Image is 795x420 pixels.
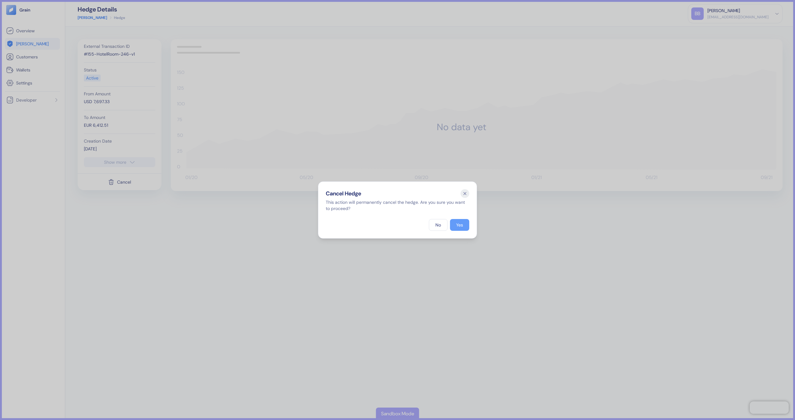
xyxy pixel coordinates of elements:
div: Cancel Hedge [326,189,469,198]
button: Yes [450,219,469,231]
button: No [429,219,447,231]
div: No [435,223,441,227]
div: This action will permanently cancel the hedge. Are you sure you want to proceed? [326,199,469,212]
div: Yes [456,223,463,227]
